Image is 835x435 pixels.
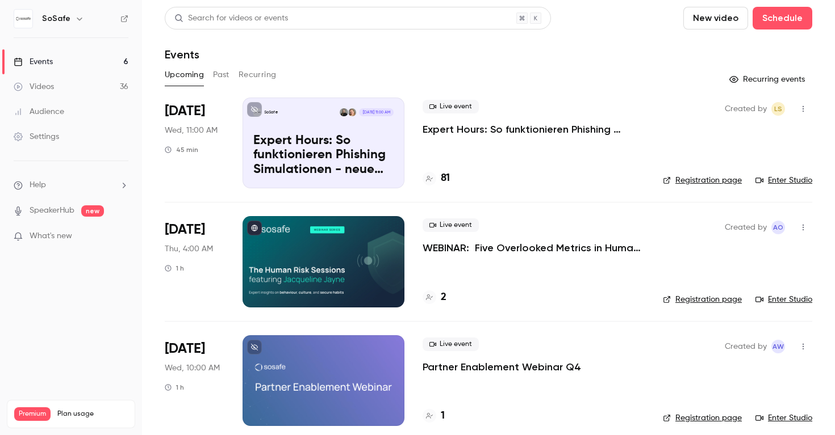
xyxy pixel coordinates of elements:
a: Expert Hours: So funktionieren Phishing Simulationen - neue Features, Tipps & Tricks [423,123,645,136]
a: WEBINAR: Five Overlooked Metrics in Human Risk Management [423,241,645,255]
a: Expert Hours: So funktionieren Phishing Simulationen - neue Features, Tipps & TricksSoSafeLuise S... [243,98,404,188]
span: Help [30,179,46,191]
button: Recurring [239,66,277,84]
a: Partner Enablement Webinar Q4 [423,360,581,374]
div: Settings [14,131,59,142]
span: Premium [14,407,51,421]
a: Enter Studio [755,412,812,424]
div: 1 h [165,264,184,273]
div: Audience [14,106,64,117]
span: AO [773,221,783,234]
img: Luise Schulz [348,108,356,116]
p: Expert Hours: So funktionieren Phishing Simulationen - neue Features, Tipps & Tricks [253,134,394,178]
span: Alba Oni [771,221,785,234]
button: New video [683,7,748,29]
span: [DATE] 11:00 AM [359,108,393,116]
a: 1 [423,408,445,424]
span: [DATE] [165,102,205,120]
h1: Events [165,48,199,61]
div: Events [14,56,53,67]
img: SoSafe [14,10,32,28]
span: Created by [725,102,767,116]
button: Upcoming [165,66,204,84]
li: help-dropdown-opener [14,179,128,191]
span: Thu, 4:00 AM [165,243,213,255]
span: Wed, 11:00 AM [165,125,218,136]
span: new [81,205,104,217]
img: Adriana Hanika [340,108,348,116]
div: Videos [14,81,54,92]
h4: 2 [441,290,446,305]
a: Registration page [663,175,742,186]
button: Schedule [753,7,812,29]
div: Sep 10 Wed, 11:00 AM (Europe/Berlin) [165,98,224,188]
span: Created by [725,221,767,234]
a: 2 [423,290,446,305]
p: SoSafe [264,109,278,115]
a: Enter Studio [755,175,812,186]
a: SpeakerHub [30,205,74,217]
h4: 1 [441,408,445,424]
div: Nov 12 Wed, 10:00 AM (Europe/Berlin) [165,335,224,426]
span: Live event [423,337,479,351]
span: Luise Schulz [771,102,785,116]
a: Registration page [663,412,742,424]
div: Sep 25 Thu, 12:00 PM (Australia/Sydney) [165,216,224,307]
span: [DATE] [165,340,205,358]
span: Live event [423,100,479,113]
div: Search for videos or events [174,12,288,24]
div: 45 min [165,145,198,154]
button: Recurring events [724,70,812,88]
span: Created by [725,340,767,353]
iframe: Noticeable Trigger [115,231,128,242]
span: [DATE] [165,221,205,239]
span: Live event [423,218,479,232]
a: 81 [423,171,450,186]
h6: SoSafe [42,13,70,24]
span: Plan usage [57,409,128,419]
a: Enter Studio [755,294,812,305]
span: What's new [30,230,72,242]
span: Alexandra Wasilewski [771,340,785,353]
span: AW [773,340,784,353]
a: Registration page [663,294,742,305]
h4: 81 [441,171,450,186]
span: Wed, 10:00 AM [165,362,220,374]
div: 1 h [165,383,184,392]
button: Past [213,66,229,84]
span: LS [774,102,782,116]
